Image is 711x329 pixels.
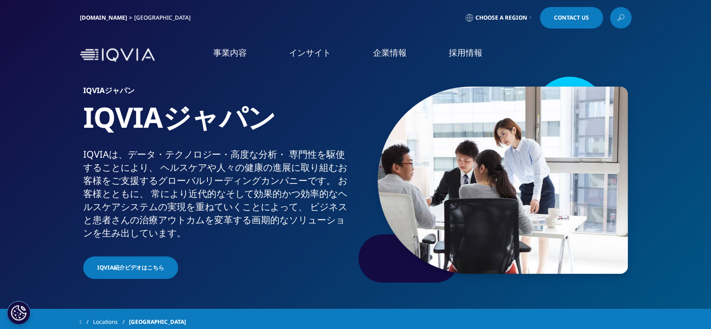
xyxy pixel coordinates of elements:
[83,148,352,240] div: IQVIAは、​データ・​テクノロジー・​高度な​分析・​ 専門性を​駆使する​ことに​より、​ ヘルスケアや​人々の​健康の​進展に​取り組む​お客様を​ご支援​する​グローバル​リーディング...
[373,47,407,58] a: 企業情報
[289,47,331,58] a: インサイト
[134,14,194,22] div: [GEOGRAPHIC_DATA]
[83,100,352,148] h1: IQVIAジャパン
[449,47,482,58] a: 採用情報
[7,301,30,324] button: Cookie 設定
[213,47,247,58] a: 事業内容
[540,7,603,29] a: Contact Us
[83,256,178,279] a: IQVIA紹介ビデオはこちら
[378,87,628,274] img: 873_asian-businesspeople-meeting-in-office.jpg
[97,263,164,272] span: IQVIA紹介ビデオはこちら
[80,14,127,22] a: [DOMAIN_NAME]
[158,33,632,77] nav: Primary
[475,14,527,22] span: Choose a Region
[554,15,589,21] span: Contact Us
[83,87,352,100] h6: IQVIAジャパン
